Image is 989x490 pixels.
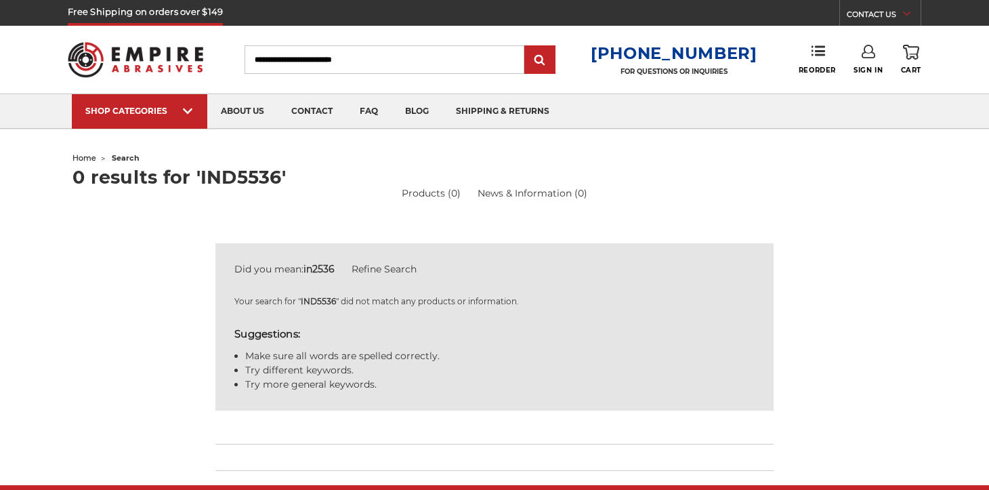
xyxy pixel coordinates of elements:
[591,43,757,63] a: [PHONE_NUMBER]
[112,153,140,163] span: search
[301,296,336,306] strong: IND5536
[392,94,442,129] a: blog
[234,327,755,342] h5: Suggestions:
[591,67,757,76] p: FOR QUESTIONS OR INQUIRIES
[352,263,417,275] a: Refine Search
[799,45,836,74] a: Reorder
[245,349,755,363] li: Make sure all words are spelled correctly.
[346,94,392,129] a: faq
[478,186,587,201] a: News & Information (0)
[72,168,917,186] h1: 0 results for 'IND5536'
[402,186,461,201] a: Products (0)
[72,153,96,163] a: home
[854,66,883,75] span: Sign In
[526,47,553,74] input: Submit
[85,106,194,116] div: SHOP CATEGORIES
[207,94,278,129] a: about us
[245,377,755,392] li: Try more general keywords.
[68,33,203,86] img: Empire Abrasives
[799,66,836,75] span: Reorder
[303,263,335,275] strong: in2536
[442,94,563,129] a: shipping & returns
[234,262,755,277] div: Did you mean:
[847,7,921,26] a: CONTACT US
[278,94,346,129] a: contact
[245,363,755,377] li: Try different keywords.
[234,295,755,308] p: Your search for " " did not match any products or information.
[901,66,921,75] span: Cart
[901,45,921,75] a: Cart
